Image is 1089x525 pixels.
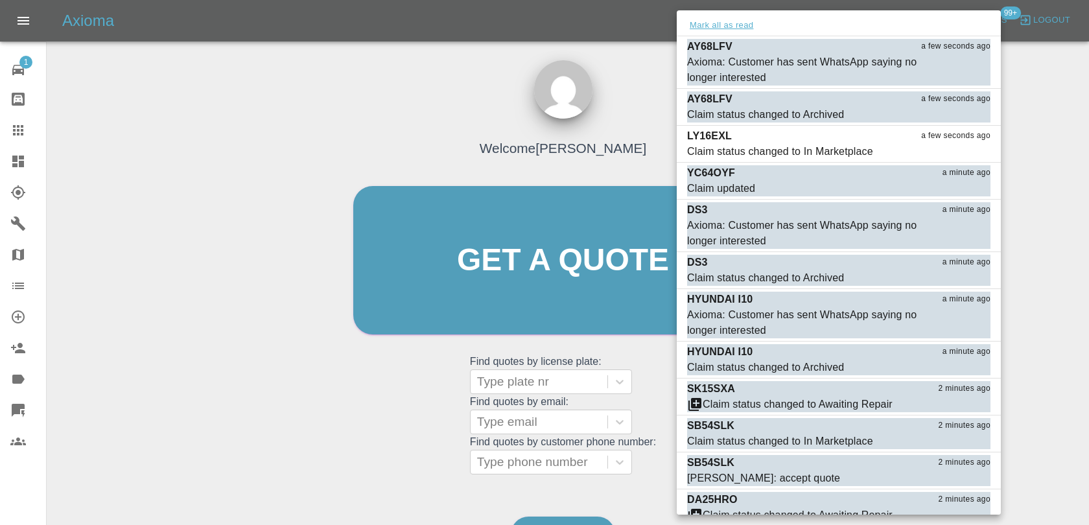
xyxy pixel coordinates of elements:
[938,493,990,506] span: 2 minutes ago
[687,181,755,196] div: Claim updated
[703,507,893,523] div: Claim status changed to Awaiting Repair
[687,54,926,86] div: Axioma: Customer has sent WhatsApp saying no longer interested
[687,360,844,375] div: Claim status changed to Archived
[943,204,990,216] span: a minute ago
[687,418,734,434] p: SB54SLK
[938,456,990,469] span: 2 minutes ago
[687,292,753,307] p: HYUNDAI I10
[687,18,756,33] button: Mark all as read
[687,91,732,107] p: AY68LFV
[687,434,873,449] div: Claim status changed to In Marketplace
[687,202,708,218] p: DS3
[687,307,926,338] div: Axioma: Customer has sent WhatsApp saying no longer interested
[943,345,990,358] span: a minute ago
[687,255,708,270] p: DS3
[687,270,844,286] div: Claim status changed to Archived
[687,107,844,122] div: Claim status changed to Archived
[943,293,990,306] span: a minute ago
[938,382,990,395] span: 2 minutes ago
[703,397,893,412] div: Claim status changed to Awaiting Repair
[687,381,735,397] p: SK15SXA
[687,344,753,360] p: HYUNDAI I10
[687,165,735,181] p: YC64OYF
[943,167,990,180] span: a minute ago
[687,144,873,159] div: Claim status changed to In Marketplace
[921,130,990,143] span: a few seconds ago
[687,492,738,507] p: DA25HRO
[687,471,840,486] div: [PERSON_NAME]: accept quote
[687,39,732,54] p: AY68LFV
[687,455,734,471] p: SB54SLK
[687,218,926,249] div: Axioma: Customer has sent WhatsApp saying no longer interested
[938,419,990,432] span: 2 minutes ago
[921,93,990,106] span: a few seconds ago
[943,256,990,269] span: a minute ago
[687,128,732,144] p: LY16EXL
[921,40,990,53] span: a few seconds ago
